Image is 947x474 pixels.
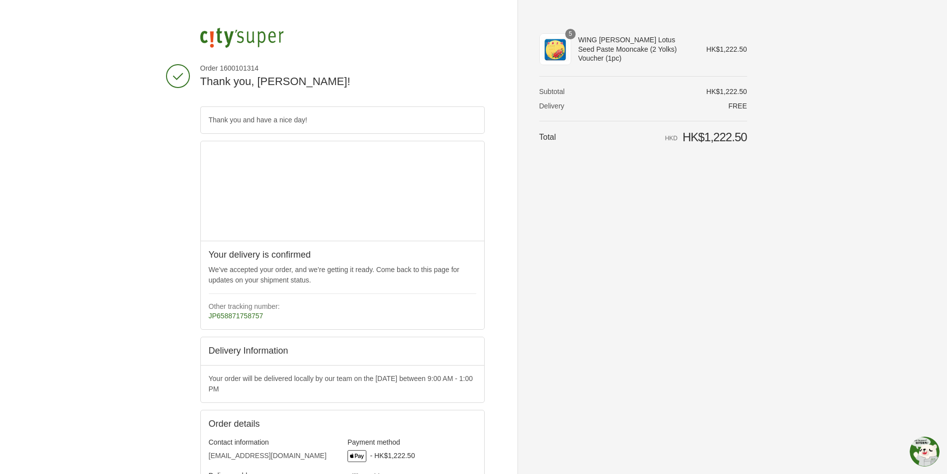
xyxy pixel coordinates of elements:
[539,102,565,110] span: Delivery
[209,418,476,430] h2: Order details
[683,130,747,144] span: HK$1,222.50
[200,75,485,89] h2: Thank you, [PERSON_NAME]!
[706,45,747,53] span: HK$1,222.50
[200,28,284,48] img: city'super E-Shop
[539,87,585,96] th: Subtotal
[665,135,678,142] span: HKD
[565,29,576,39] span: 5
[209,249,476,261] h2: Your delivery is confirmed
[209,115,476,125] p: Thank you and have a nice day!
[209,302,280,310] strong: Other tracking number:
[706,88,747,95] span: HK$1,222.50
[209,312,263,320] a: JP658871758757
[539,133,556,141] span: Total
[200,64,485,73] span: Order 1600101314
[539,33,571,65] img: WING WAH White Lotus Seed Paste Mooncake (2 Yolks) Voucher (1pc)
[347,438,476,447] h3: Payment method
[209,265,476,285] p: We’ve accepted your order, and we’re getting it ready. Come back to this page for updates on your...
[728,102,747,110] span: Free
[209,452,327,460] bdo: [EMAIL_ADDRESS][DOMAIN_NAME]
[209,374,476,394] p: Your order will be delivered locally by our team on the [DATE] between 9:00 AM - 1:00 PM
[578,35,692,63] span: WING [PERSON_NAME] Lotus Seed Paste Mooncake (2 Yolks) Voucher (1pc)
[201,141,484,241] div: Google map displaying pin point of shipping address: Hong Kong, Kowloon
[209,345,476,357] h2: Delivery Information
[209,438,338,447] h3: Contact information
[201,141,485,241] iframe: Google map displaying pin point of shipping address: Hong Kong, Kowloon
[370,452,415,460] span: - HK$1,222.50
[910,437,940,467] img: omnichat-custom-icon-img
